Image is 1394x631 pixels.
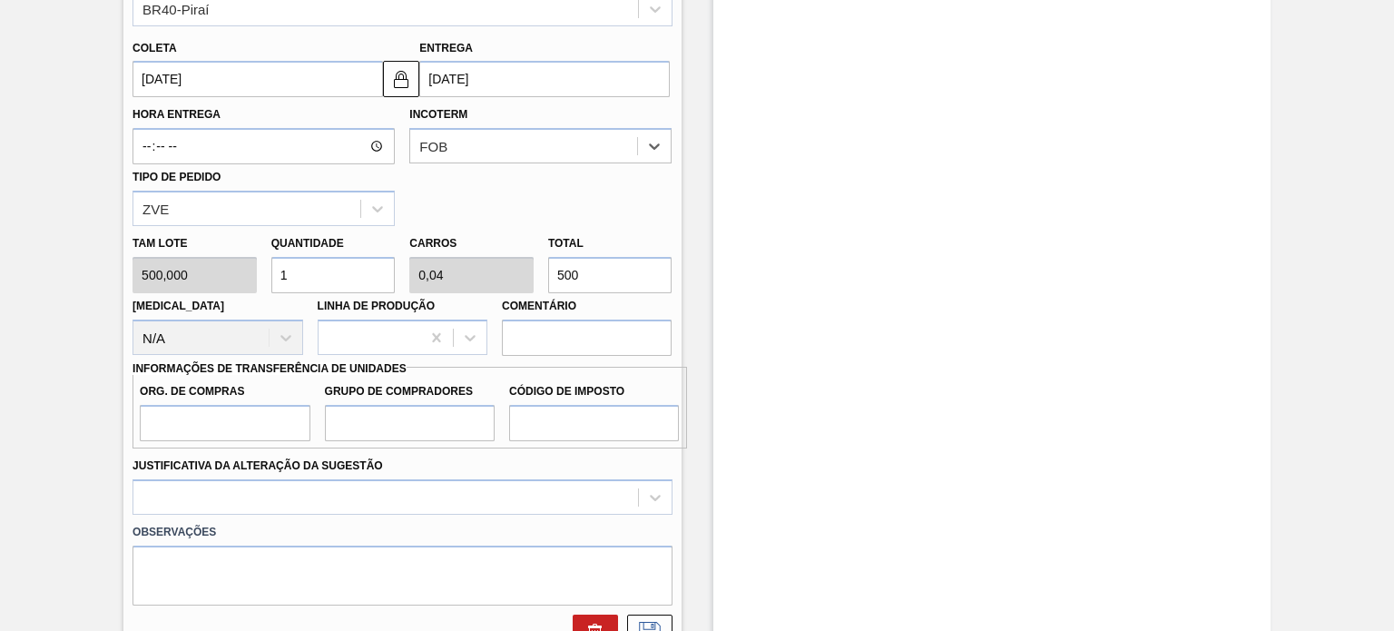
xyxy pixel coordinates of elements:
input: dd/mm/yyyy [419,61,670,97]
button: locked [383,61,419,97]
img: locked [390,68,412,90]
label: Código de Imposto [509,379,679,405]
div: FOB [419,139,447,154]
label: Grupo de Compradores [325,379,495,405]
label: Tipo de pedido [133,171,221,183]
label: Informações de Transferência de Unidades [133,362,407,375]
label: Comentário [502,293,672,320]
label: Total [548,237,584,250]
label: [MEDICAL_DATA] [133,300,224,312]
label: Tam lote [133,231,257,257]
label: Observações [133,519,672,546]
label: Incoterm [409,108,467,121]
div: BR40-Piraí [142,1,209,16]
label: Linha de Produção [318,300,436,312]
label: Org. de Compras [140,379,309,405]
input: dd/mm/yyyy [133,61,383,97]
label: Entrega [419,42,473,54]
label: Coleta [133,42,176,54]
label: Hora Entrega [133,102,395,128]
label: Quantidade [271,237,344,250]
div: ZVE [142,201,169,216]
label: Carros [409,237,456,250]
label: Justificativa da Alteração da Sugestão [133,459,383,472]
